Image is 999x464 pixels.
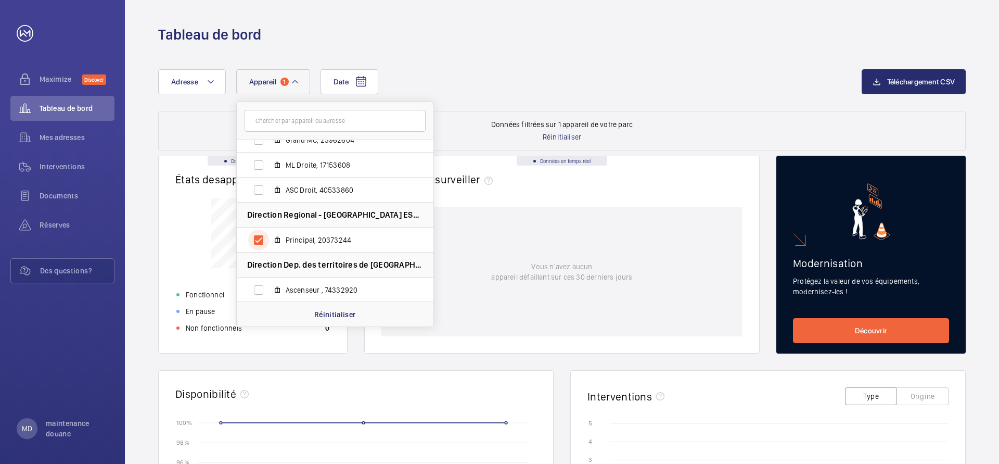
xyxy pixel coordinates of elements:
[158,69,226,94] button: Adresse
[40,161,114,172] span: Interventions
[435,173,496,186] span: surveiller
[186,290,224,300] p: Fonctionnel
[325,323,329,333] p: 0
[588,456,592,463] text: 3
[158,25,261,44] h1: Tableau de bord
[491,119,633,130] p: Données filtrées sur 1 appareil de votre parc
[314,309,356,320] p: Réinitialiser
[491,261,632,282] p: Vous n'avez aucun appareil défaillant sur ces 30 derniers jours
[793,276,949,297] p: Protégez la valeur de vos équipements, modernisez-les !
[793,318,949,343] a: Découvrir
[176,439,189,446] text: 98 %
[245,110,426,132] input: Chercher par appareil ou adresse
[176,419,192,426] text: 100 %
[280,78,289,86] span: 1
[321,69,378,94] button: Date
[175,387,236,400] h2: Disponibilité
[40,266,114,276] span: Des questions?
[175,173,282,186] h2: États des
[286,285,406,295] span: Ascenseur , 74332920
[171,78,198,86] span: Adresse
[40,191,114,201] span: Documents
[896,387,949,405] button: Origine
[40,103,114,114] span: Tableau de bord
[247,259,423,270] span: Direction Dep. des territoires de [GEOGRAPHIC_DATA] - [STREET_ADDRESS]
[381,173,497,186] h2: Appareils à
[588,438,592,445] text: 4
[46,418,108,439] p: maintenance douane
[286,135,406,145] span: Grand MC, 23962604
[249,78,276,86] span: Appareil
[845,387,897,405] button: Type
[286,185,406,195] span: ASC Droit, 40533860
[40,220,114,230] span: Réserves
[286,235,406,245] span: Principal, 20373244
[334,78,349,86] span: Date
[236,69,310,94] button: Appareil1
[862,69,966,94] button: Téléchargement CSV
[40,132,114,143] span: Mes adresses
[247,209,423,220] span: Direction Regional - [GEOGRAPHIC_DATA] EST - 9 Cr de l'Arche Guédon, 77200 TORCY
[852,183,890,240] img: marketing-card.svg
[40,74,82,84] span: Maximize
[543,132,581,142] p: Réinitialiser
[588,420,592,427] text: 5
[587,390,652,403] h2: Interventions
[517,156,607,166] div: Données en temps réel
[286,160,406,170] span: ML Droite, 17153608
[793,257,949,270] h2: Modernisation
[220,173,282,186] span: appareils
[887,78,955,86] span: Téléchargement CSV
[82,74,106,85] span: Discover
[186,306,215,317] p: En pause
[186,323,242,333] p: Non fonctionnels
[22,423,32,434] p: MD
[208,156,298,166] div: Données en temps réel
